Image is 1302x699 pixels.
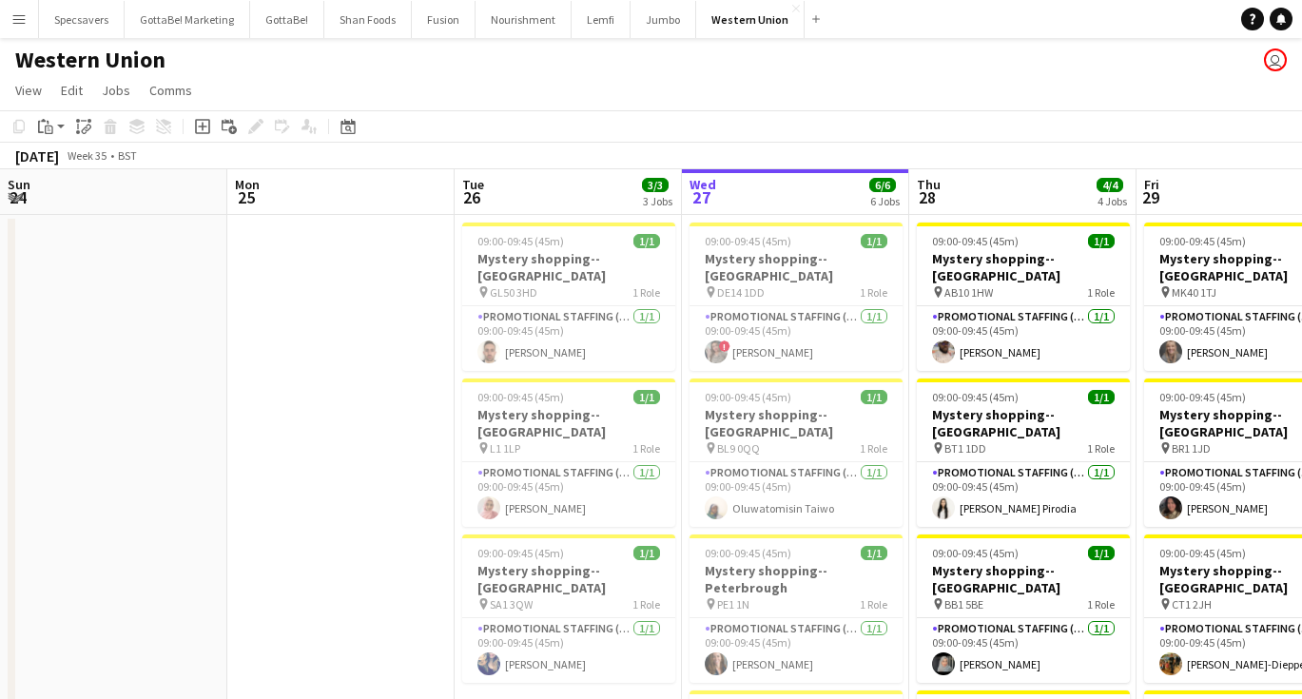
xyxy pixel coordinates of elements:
[477,390,564,404] span: 09:00-09:45 (45m)
[125,1,250,38] button: GottaBe! Marketing
[917,534,1130,683] app-job-card: 09:00-09:45 (45m)1/1Mystery shopping--[GEOGRAPHIC_DATA] BB1 5BE1 RolePromotional Staffing (Myster...
[477,546,564,560] span: 09:00-09:45 (45m)
[690,176,716,193] span: Wed
[462,250,675,284] h3: Mystery shopping--[GEOGRAPHIC_DATA]
[1087,597,1115,612] span: 1 Role
[490,285,537,300] span: GL50 3HD
[94,78,138,103] a: Jobs
[632,441,660,456] span: 1 Role
[15,46,165,74] h1: Western Union
[63,148,110,163] span: Week 35
[917,306,1130,371] app-card-role: Promotional Staffing (Mystery Shopper)1/109:00-09:45 (45m)[PERSON_NAME]
[1098,194,1127,208] div: 4 Jobs
[932,546,1019,560] span: 09:00-09:45 (45m)
[102,82,130,99] span: Jobs
[1159,390,1246,404] span: 09:00-09:45 (45m)
[944,597,983,612] span: BB1 5BE
[719,340,730,352] span: !
[690,534,903,683] app-job-card: 09:00-09:45 (45m)1/1Mystery shopping--Peterbrough PE1 1N1 RolePromotional Staffing (Mystery Shopp...
[1088,390,1115,404] span: 1/1
[462,223,675,371] app-job-card: 09:00-09:45 (45m)1/1Mystery shopping--[GEOGRAPHIC_DATA] GL50 3HD1 RolePromotional Staffing (Myste...
[944,441,986,456] span: BT1 1DD
[643,194,672,208] div: 3 Jobs
[462,406,675,440] h3: Mystery shopping--[GEOGRAPHIC_DATA]
[917,462,1130,527] app-card-role: Promotional Staffing (Mystery Shopper)1/109:00-09:45 (45m)[PERSON_NAME] Pirodia
[690,379,903,527] app-job-card: 09:00-09:45 (45m)1/1Mystery shopping--[GEOGRAPHIC_DATA] BL9 0QQ1 RolePromotional Staffing (Myster...
[861,234,887,248] span: 1/1
[690,462,903,527] app-card-role: Promotional Staffing (Mystery Shopper)1/109:00-09:45 (45m)Oluwatomisin Taiwo
[642,178,669,192] span: 3/3
[149,82,192,99] span: Comms
[705,546,791,560] span: 09:00-09:45 (45m)
[705,390,791,404] span: 09:00-09:45 (45m)
[632,597,660,612] span: 1 Role
[690,223,903,371] div: 09:00-09:45 (45m)1/1Mystery shopping--[GEOGRAPHIC_DATA] DE14 1DD1 RolePromotional Staffing (Myste...
[462,462,675,527] app-card-role: Promotional Staffing (Mystery Shopper)1/109:00-09:45 (45m)[PERSON_NAME]
[917,406,1130,440] h3: Mystery shopping--[GEOGRAPHIC_DATA]
[870,194,900,208] div: 6 Jobs
[917,562,1130,596] h3: Mystery shopping--[GEOGRAPHIC_DATA]
[690,306,903,371] app-card-role: Promotional Staffing (Mystery Shopper)1/109:00-09:45 (45m)![PERSON_NAME]
[717,597,749,612] span: PE1 1N
[5,186,30,208] span: 24
[1159,234,1246,248] span: 09:00-09:45 (45m)
[914,186,941,208] span: 28
[1172,597,1212,612] span: CT1 2JH
[572,1,631,38] button: Lemfi
[631,1,696,38] button: Jumbo
[705,234,791,248] span: 09:00-09:45 (45m)
[944,285,993,300] span: AB10 1HW
[53,78,90,103] a: Edit
[462,534,675,683] app-job-card: 09:00-09:45 (45m)1/1Mystery shopping--[GEOGRAPHIC_DATA] SA1 3QW1 RolePromotional Staffing (Myster...
[932,390,1019,404] span: 09:00-09:45 (45m)
[917,176,941,193] span: Thu
[235,176,260,193] span: Mon
[250,1,324,38] button: GottaBe!
[690,618,903,683] app-card-role: Promotional Staffing (Mystery Shopper)1/109:00-09:45 (45m)[PERSON_NAME]
[462,176,484,193] span: Tue
[412,1,476,38] button: Fusion
[490,441,520,456] span: L1 1LP
[15,82,42,99] span: View
[860,597,887,612] span: 1 Role
[690,562,903,596] h3: Mystery shopping--Peterbrough
[8,78,49,103] a: View
[324,1,412,38] button: Shan Foods
[717,441,760,456] span: BL9 0QQ
[462,379,675,527] app-job-card: 09:00-09:45 (45m)1/1Mystery shopping--[GEOGRAPHIC_DATA] L1 1LP1 RolePromotional Staffing (Mystery...
[917,379,1130,527] app-job-card: 09:00-09:45 (45m)1/1Mystery shopping--[GEOGRAPHIC_DATA] BT1 1DD1 RolePromotional Staffing (Myster...
[696,1,805,38] button: Western Union
[1088,234,1115,248] span: 1/1
[633,390,660,404] span: 1/1
[1144,176,1159,193] span: Fri
[476,1,572,38] button: Nourishment
[118,148,137,163] div: BST
[917,250,1130,284] h3: Mystery shopping--[GEOGRAPHIC_DATA]
[142,78,200,103] a: Comms
[1087,441,1115,456] span: 1 Role
[1264,49,1287,71] app-user-avatar: Booking & Talent Team
[15,146,59,165] div: [DATE]
[477,234,564,248] span: 09:00-09:45 (45m)
[1172,441,1211,456] span: BR1 1JD
[917,618,1130,683] app-card-role: Promotional Staffing (Mystery Shopper)1/109:00-09:45 (45m)[PERSON_NAME]
[690,406,903,440] h3: Mystery shopping--[GEOGRAPHIC_DATA]
[717,285,765,300] span: DE14 1DD
[490,597,533,612] span: SA1 3QW
[1097,178,1123,192] span: 4/4
[860,441,887,456] span: 1 Role
[462,618,675,683] app-card-role: Promotional Staffing (Mystery Shopper)1/109:00-09:45 (45m)[PERSON_NAME]
[232,186,260,208] span: 25
[1088,546,1115,560] span: 1/1
[932,234,1019,248] span: 09:00-09:45 (45m)
[61,82,83,99] span: Edit
[917,223,1130,371] app-job-card: 09:00-09:45 (45m)1/1Mystery shopping--[GEOGRAPHIC_DATA] AB10 1HW1 RolePromotional Staffing (Myste...
[1172,285,1216,300] span: MK40 1TJ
